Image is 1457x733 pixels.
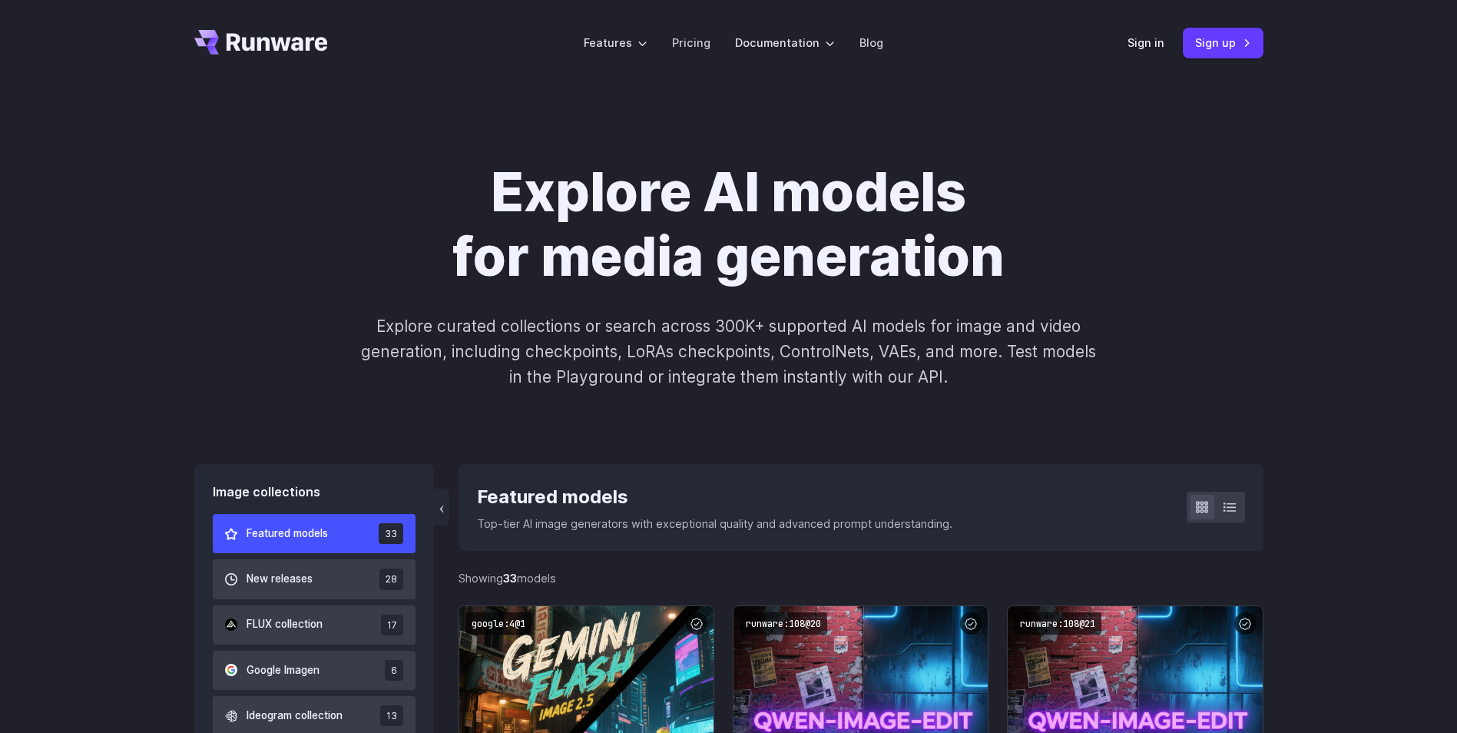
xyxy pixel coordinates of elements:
div: Showing models [459,569,556,587]
button: ‹ [434,489,449,526]
button: FLUX collection 17 [213,605,416,645]
label: Documentation [735,34,835,51]
span: Google Imagen [247,662,320,679]
p: Top-tier AI image generators with exceptional quality and advanced prompt understanding. [477,515,952,532]
a: Sign in [1128,34,1164,51]
span: Featured models [247,526,328,542]
button: Featured models 33 [213,514,416,553]
code: runware:108@20 [740,612,827,635]
h1: Explore AI models for media generation [301,160,1157,289]
span: 33 [379,523,403,544]
span: FLUX collection [247,616,323,633]
span: 28 [379,569,403,589]
div: Featured models [477,483,952,512]
a: Blog [859,34,883,51]
button: Google Imagen 6 [213,651,416,690]
button: New releases 28 [213,559,416,599]
code: runware:108@21 [1014,612,1101,635]
div: Image collections [213,483,416,502]
label: Features [584,34,647,51]
strong: 33 [503,572,517,585]
code: google:4@1 [465,612,531,635]
p: Explore curated collections or search across 300K+ supported AI models for image and video genera... [354,313,1102,390]
span: 13 [380,705,403,726]
a: Go to / [194,30,328,55]
span: 17 [381,615,403,635]
a: Pricing [672,34,710,51]
span: Ideogram collection [247,708,343,725]
span: New releases [247,571,313,588]
span: 6 [385,660,403,681]
a: Sign up [1183,28,1263,58]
